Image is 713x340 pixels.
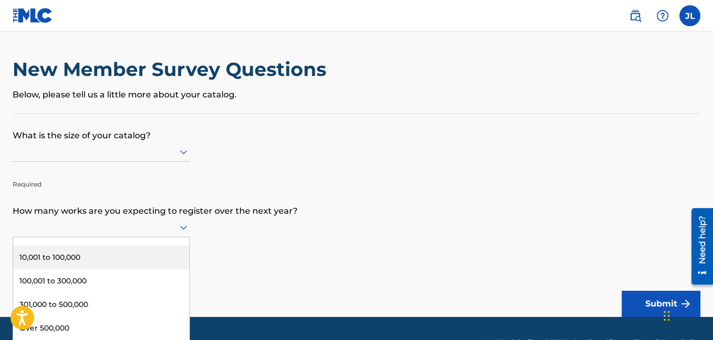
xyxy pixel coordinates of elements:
[629,9,642,22] img: search
[13,58,332,81] h2: New Member Survey Questions
[656,9,669,22] img: help
[13,89,700,101] p: Below, please tell us a little more about your catalog.
[13,8,53,23] img: MLC Logo
[652,5,673,26] div: Help
[684,204,713,289] iframe: Resource Center
[13,114,700,142] p: What is the size of your catalog?
[664,300,670,332] div: Drag
[679,5,700,26] div: User Menu
[13,316,189,340] div: Over 500,000
[13,164,190,189] p: Required
[13,269,189,293] div: 100,001 to 300,000
[625,5,646,26] a: Public Search
[13,293,189,316] div: 301,000 to 500,000
[13,189,700,217] p: How many works are you expecting to register over the next year?
[13,246,189,269] div: 10,001 to 100,000
[622,291,700,317] button: Submit
[661,290,713,340] iframe: Chat Widget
